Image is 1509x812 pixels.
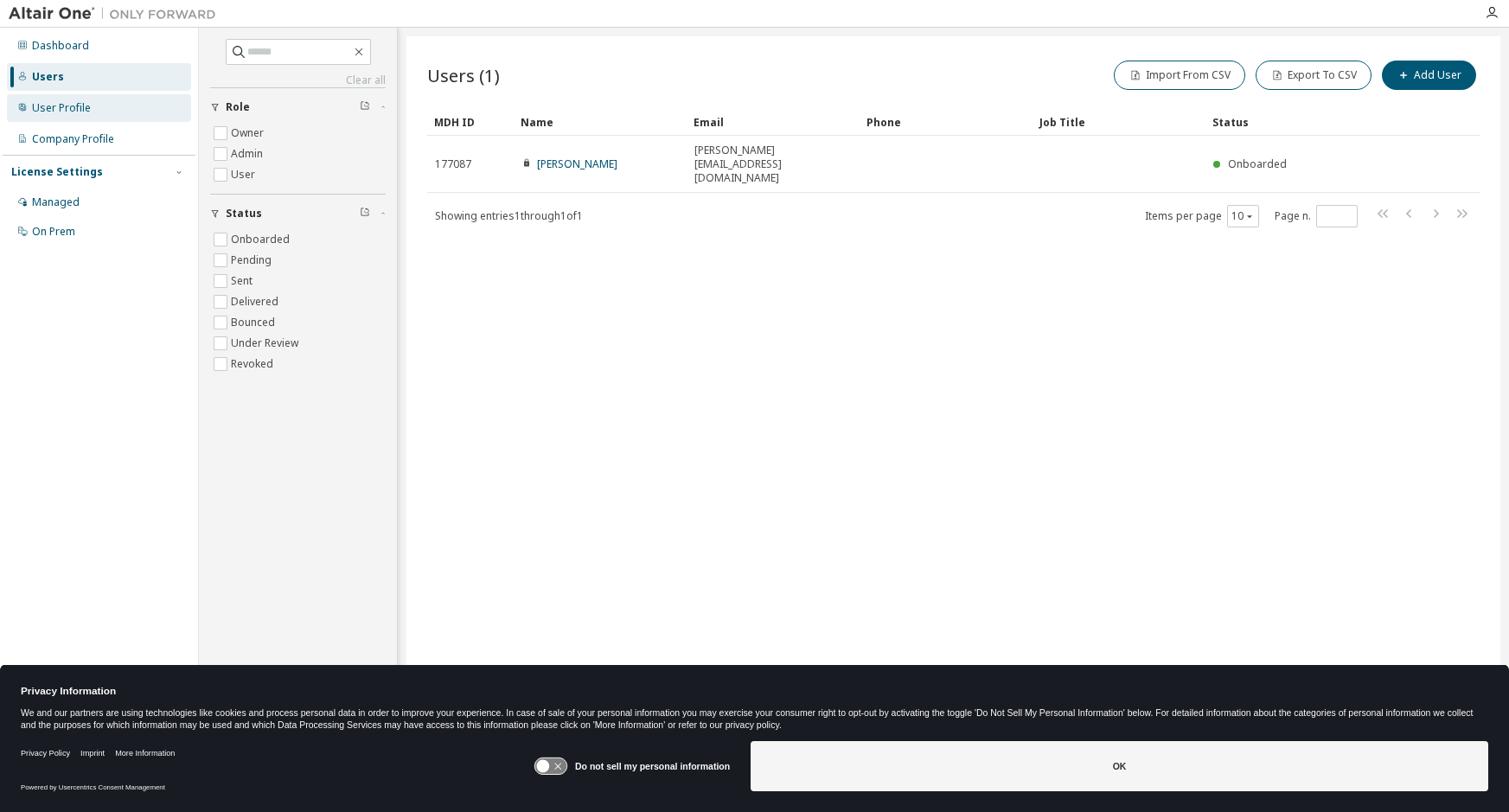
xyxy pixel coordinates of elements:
[231,333,302,354] label: Under Review
[694,144,852,185] span: [PERSON_NAME][EMAIL_ADDRESS][DOMAIN_NAME]
[1382,61,1476,90] button: Add User
[210,74,386,87] a: Clear all
[231,123,267,144] label: Owner
[231,354,277,374] label: Revoked
[32,225,75,239] div: On Prem
[427,63,500,87] span: Users (1)
[11,165,103,179] div: License Settings
[1145,205,1259,227] span: Items per page
[32,195,80,209] div: Managed
[210,195,386,233] button: Status
[1114,61,1245,90] button: Import From CSV
[231,144,266,164] label: Admin
[32,70,64,84] div: Users
[434,108,507,136] div: MDH ID
[231,291,282,312] label: Delivered
[435,157,471,171] span: 177087
[521,108,680,136] div: Name
[210,88,386,126] button: Role
[9,5,225,22] img: Altair One
[32,101,91,115] div: User Profile
[231,250,275,271] label: Pending
[226,207,262,221] span: Status
[32,132,114,146] div: Company Profile
[1212,108,1390,136] div: Status
[694,108,853,136] div: Email
[231,164,259,185] label: User
[231,312,278,333] label: Bounced
[1228,157,1287,171] span: Onboarded
[537,157,617,171] a: [PERSON_NAME]
[360,100,370,114] span: Clear filter
[226,100,250,114] span: Role
[360,207,370,221] span: Clear filter
[1275,205,1358,227] span: Page n.
[231,229,293,250] label: Onboarded
[32,39,89,53] div: Dashboard
[231,271,256,291] label: Sent
[1256,61,1372,90] button: Export To CSV
[435,208,583,223] span: Showing entries 1 through 1 of 1
[866,108,1026,136] div: Phone
[1039,108,1199,136] div: Job Title
[1231,209,1255,223] button: 10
